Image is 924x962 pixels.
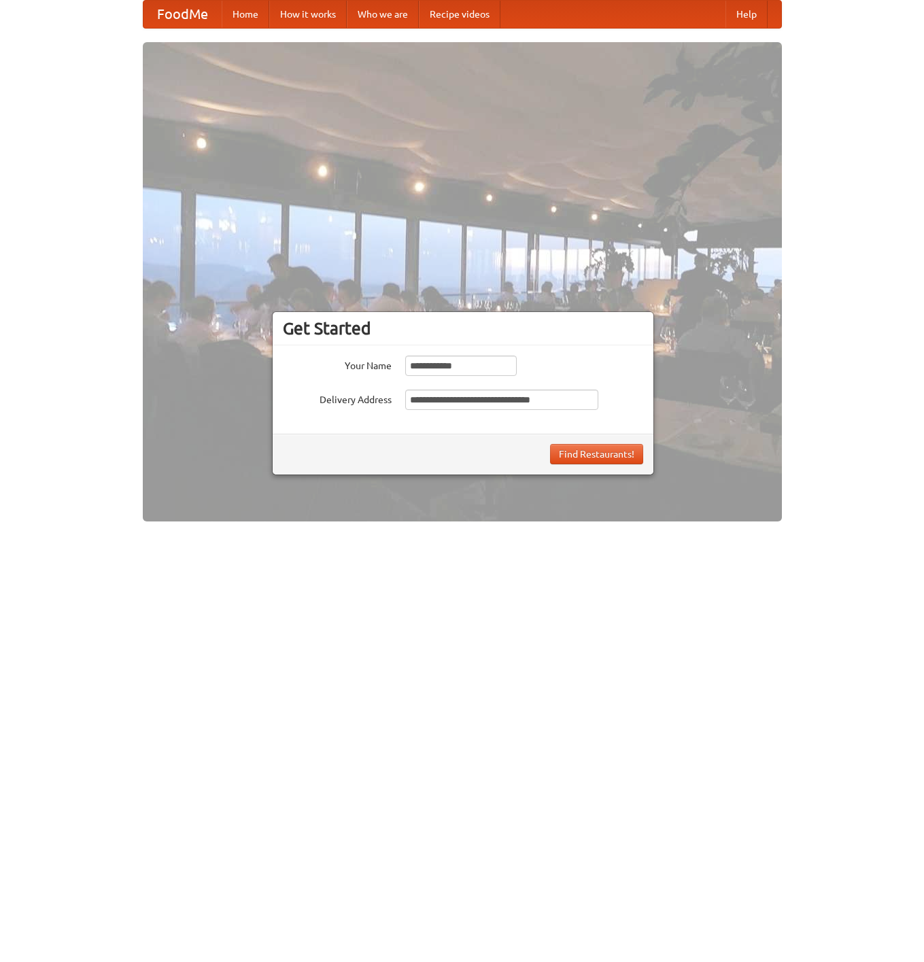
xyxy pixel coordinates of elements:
a: How it works [269,1,347,28]
a: Home [222,1,269,28]
h3: Get Started [283,318,643,339]
label: Delivery Address [283,390,392,407]
a: Who we are [347,1,419,28]
a: Recipe videos [419,1,500,28]
label: Your Name [283,356,392,373]
a: FoodMe [143,1,222,28]
a: Help [725,1,768,28]
button: Find Restaurants! [550,444,643,464]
